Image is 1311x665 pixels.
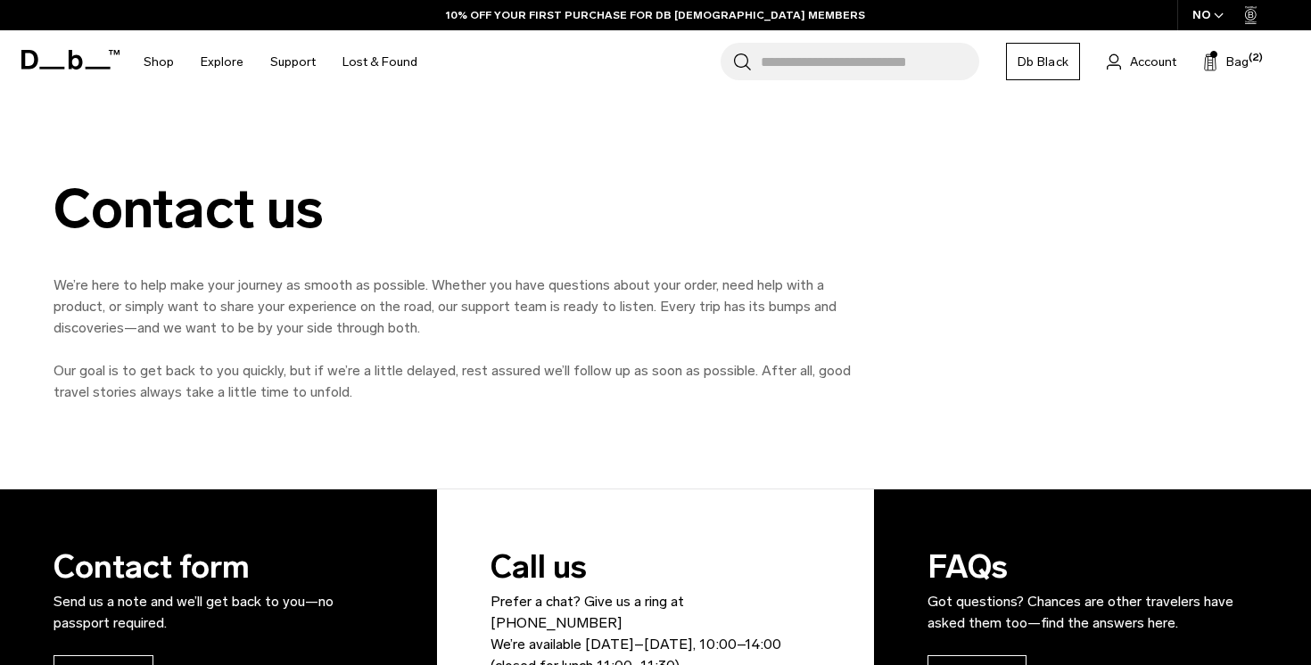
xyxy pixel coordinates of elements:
a: Account [1107,51,1176,72]
p: Send us a note and we’ll get back to you—no passport required. [54,591,375,634]
a: Lost & Found [342,30,417,94]
a: Explore [201,30,243,94]
a: Support [270,30,316,94]
a: Db Black [1006,43,1080,80]
p: We’re here to help make your journey as smooth as possible. Whether you have questions about your... [54,275,856,339]
span: Bag [1226,53,1249,71]
nav: Main Navigation [130,30,431,94]
a: Shop [144,30,174,94]
div: Contact us [54,179,856,239]
a: 10% OFF YOUR FIRST PURCHASE FOR DB [DEMOGRAPHIC_DATA] MEMBERS [446,7,865,23]
h3: FAQs [928,543,1249,634]
span: (2) [1249,51,1263,66]
p: Our goal is to get back to you quickly, but if we’re a little delayed, rest assured we’ll follow ... [54,360,856,403]
h3: Contact form [54,543,375,634]
button: Bag (2) [1203,51,1249,72]
p: Got questions? Chances are other travelers have asked them too—find the answers here. [928,591,1249,634]
span: Account [1130,53,1176,71]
